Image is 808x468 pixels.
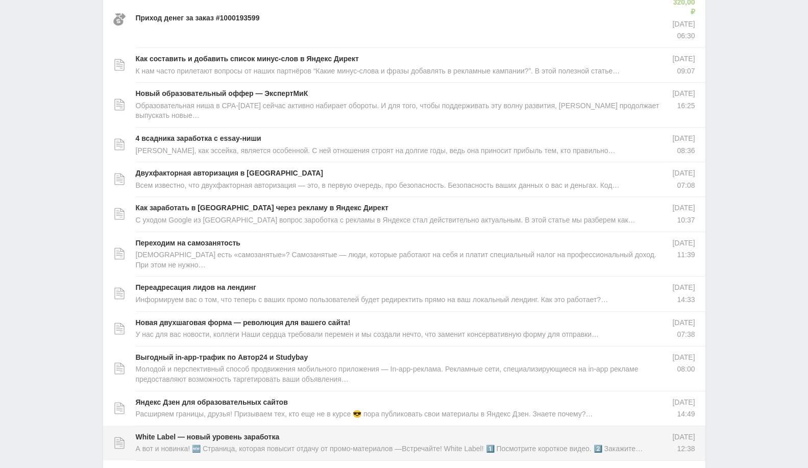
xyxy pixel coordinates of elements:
[136,238,240,249] p: Переходим на самозанятость
[136,215,635,226] p: С уходом Google из [GEOGRAPHIC_DATA] вопрос зароботка с рекламы в Яндексе стал действительно акту...
[672,364,695,375] p: 08:00
[103,426,705,460] a: White Label — новый уровень заработкаА вот и новинка! 🆕 Страница, которая повысит отдачу от промо...
[672,330,695,340] p: 07:38
[672,295,695,305] p: 14:33
[136,134,261,144] p: 4 всадника заработка с essay-ниши
[672,432,695,442] p: [DATE]
[103,196,705,231] a: Как заработать в [GEOGRAPHIC_DATA] через рекламу в Яндекс ДиректС уходом Google из [GEOGRAPHIC_DA...
[672,283,695,293] p: [DATE]
[670,31,695,41] p: 06:30
[672,353,695,363] p: [DATE]
[103,232,705,277] a: Переходим на самозанятость[DEMOGRAPHIC_DATA] есть «самозанятые»? Самозанятые — люди, которые рабо...
[103,311,705,346] a: Новая двухшаговая форма — революция для вашего сайта!У нас для вас новости, коллеги Наши сердца т...
[136,432,280,442] p: White Label — новый уровень заработка
[672,54,695,64] p: [DATE]
[136,398,288,408] p: Яндекс Дзен для образовательных сайтов
[136,250,663,270] p: [DEMOGRAPHIC_DATA] есть «самозанятые»? Самозанятые — люди, которые работают на себя и платит спец...
[672,181,695,191] p: 07:08
[136,364,663,384] p: Молодой и перспективный способ продвижения мобильного приложения — In-app-реклама. Рекламные сети...
[672,318,695,328] p: [DATE]
[136,330,599,340] p: У нас для вас новости, коллеги Наши сердца требовали перемен и мы создали нечто, что заменит конс...
[103,127,705,162] a: 4 всадника заработка с essay-ниши[PERSON_NAME], как эссейка, является особенной. С ней отношения ...
[136,89,308,99] p: Новый образовательный оффер — ЭкспертМиК
[672,101,695,111] p: 16:25
[103,47,705,82] a: Как составить и добавить список минус-слов в Яндекс ДиректК нам часто прилетают вопросы от наших ...
[672,89,695,99] p: [DATE]
[103,162,705,196] a: Двухфакторная авторизация в [GEOGRAPHIC_DATA]Всем известно, что двухфакторная авторизация — это, ...
[103,276,705,311] a: Переадресация лидов на лендингИнформируем вас о том, что теперь с ваших промо пользователей будет...
[136,295,608,305] p: Информируем вас о том, что теперь с ваших промо пользователей будет редиректить прямо на ваш лока...
[672,134,695,144] p: [DATE]
[672,146,695,156] p: 08:36
[103,391,705,426] a: Яндекс Дзен для образовательных сайтовРасширяем границы, друзья! Призываем тех, кто еще не в курс...
[136,444,643,454] p: А вот и новинка! 🆕 Страница, которая повысит отдачу от промо-материалов —Встречайте! White Label!...
[136,353,308,363] p: Выгодный in-app-трафик по Автор24 и Studybay
[672,250,695,260] p: 11:39
[672,215,695,226] p: 10:37
[136,283,256,293] p: Переадресация лидов на лендинг
[136,54,359,64] p: Как составить и добавить список минус-слов в Яндекс Директ
[136,203,388,213] p: Как заработать в [GEOGRAPHIC_DATA] через рекламу в Яндекс Директ
[670,19,695,30] p: [DATE]
[672,66,695,77] p: 09:07
[136,101,663,121] p: Образовательная ниша в CPA-[DATE] сейчас активно набирает обороты. И для того, чтобы поддерживать...
[136,168,323,179] p: Двухфакторная авторизация в [GEOGRAPHIC_DATA]
[103,82,705,127] a: Новый образовательный оффер — ЭкспертМиКОбразовательная ниша в CPA-[DATE] сейчас активно набирает...
[136,146,616,156] p: [PERSON_NAME], как эссейка, является особенной. С ней отношения строят на долгие годы, ведь она п...
[136,409,593,420] p: Расширяем границы, друзья! Призываем тех, кто еще не в курсе 😎 пора публиковать свои материалы в ...
[136,318,351,328] p: Новая двухшаговая форма — революция для вашего сайта!
[672,398,695,408] p: [DATE]
[672,238,695,249] p: [DATE]
[136,66,620,77] p: К нам часто прилетают вопросы от наших партнёров “Какие минус-слова и фразы добавлять в рекламные...
[103,346,705,391] a: Выгодный in-app-трафик по Автор24 и StudybayМолодой и перспективный способ продвижения мобильного...
[136,181,620,191] p: Всем известно, что двухфакторная авторизация — это, в первую очередь, про безопасность. Безопасно...
[136,13,260,23] p: Приход денег за заказ #1000193599
[672,168,695,179] p: [DATE]
[672,203,695,213] p: [DATE]
[672,409,695,420] p: 14:49
[672,444,695,454] p: 12:38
